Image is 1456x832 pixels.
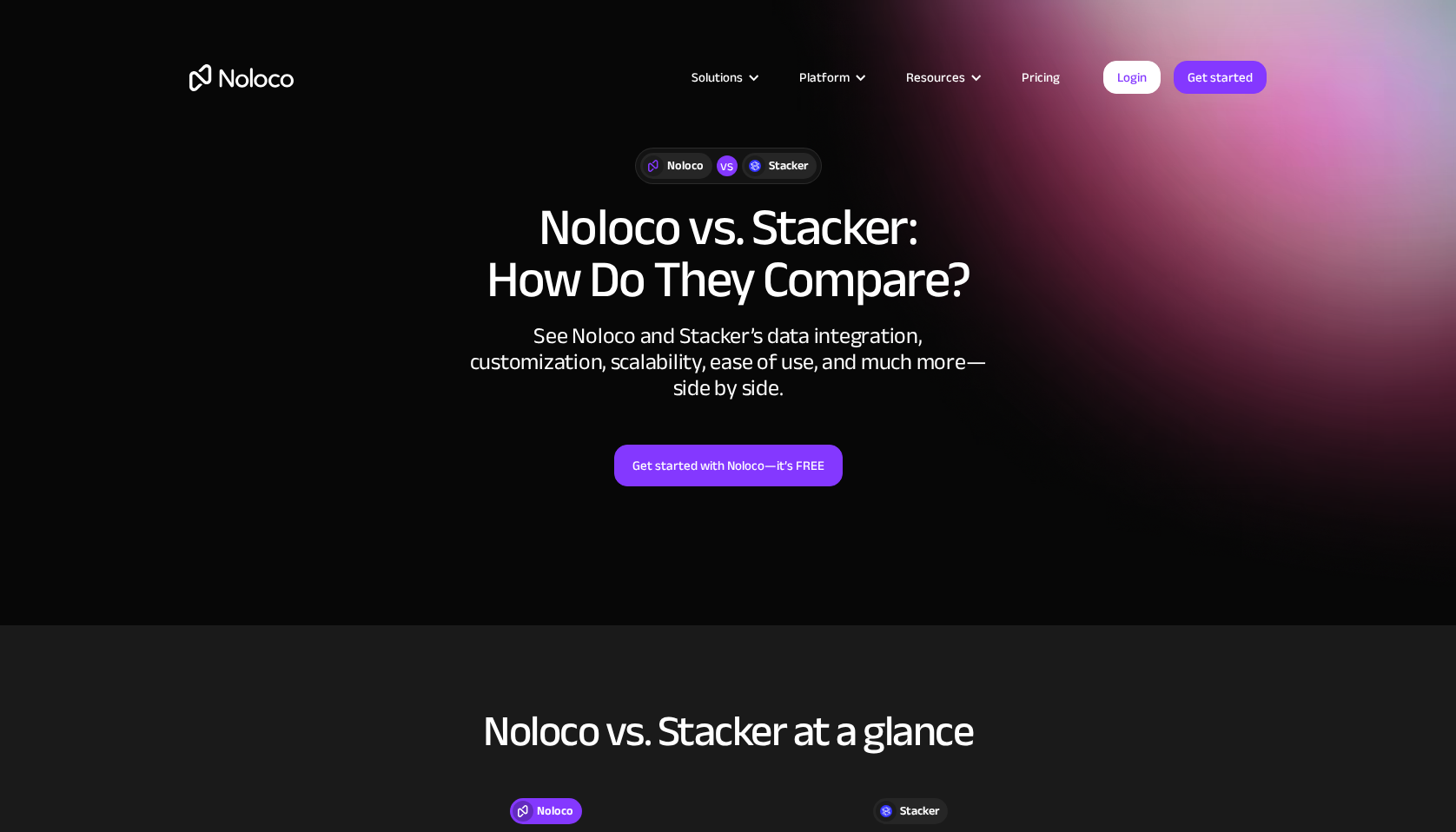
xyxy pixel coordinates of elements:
[717,155,738,176] div: vs
[1174,61,1267,94] a: Get started
[189,64,294,91] a: home
[692,66,743,89] div: Solutions
[189,708,1267,755] h2: Noloco vs. Stacker at a glance
[467,323,989,401] div: See Noloco and Stacker’s data integration, customization, scalability, ease of use, and much more...
[799,66,850,89] div: Platform
[906,66,965,89] div: Resources
[900,802,939,821] div: Stacker
[778,66,884,89] div: Platform
[670,66,778,89] div: Solutions
[189,201,1267,306] h1: Noloco vs. Stacker: How Do They Compare?
[769,156,808,175] div: Stacker
[1000,66,1082,89] a: Pricing
[884,66,1000,89] div: Resources
[614,445,843,486] a: Get started with Noloco—it’s FREE
[667,156,704,175] div: Noloco
[1103,61,1161,94] a: Login
[537,802,573,821] div: Noloco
